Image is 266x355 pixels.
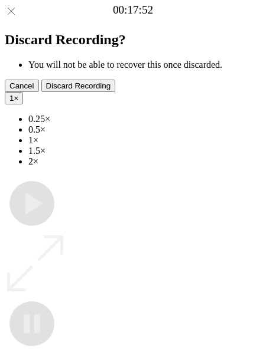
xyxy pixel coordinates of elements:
[41,80,116,92] button: Discard Recording
[28,135,261,146] li: 1×
[28,114,261,124] li: 0.25×
[5,92,23,104] button: 1×
[28,156,261,167] li: 2×
[28,146,261,156] li: 1.5×
[5,32,261,48] h2: Discard Recording?
[28,124,261,135] li: 0.5×
[113,4,153,17] a: 00:17:52
[9,94,14,103] span: 1
[5,80,39,92] button: Cancel
[28,60,261,70] li: You will not be able to recover this once discarded.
